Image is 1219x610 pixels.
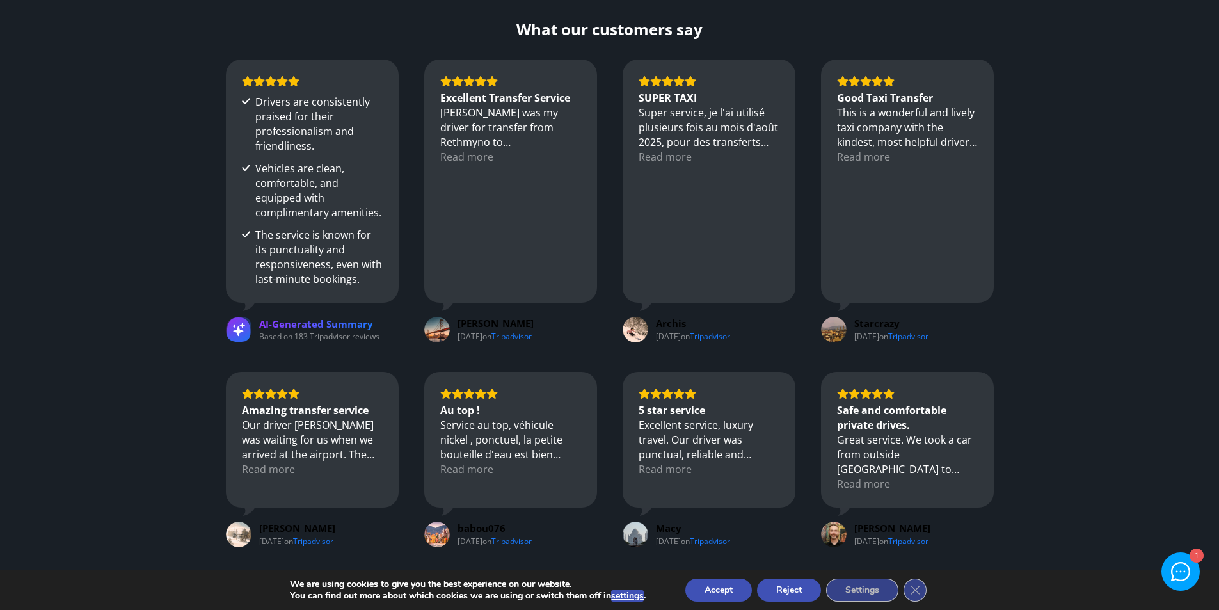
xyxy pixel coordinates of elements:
[458,317,534,329] span: [PERSON_NAME]
[837,388,978,399] div: Rating: 5.0 out of 5
[259,536,284,547] div: [DATE]
[255,228,383,287] div: The service is known for its punctuality and responsiveness, even with last-minute bookings.
[837,106,978,150] div: This is a wonderful and lively taxi company with the kindest, most helpful drivers. We booked the...
[826,579,898,602] button: Settings
[458,317,534,329] a: Review by Michelle D
[1189,550,1202,563] div: 1
[639,91,779,106] div: SUPER TAXI
[854,522,930,534] a: Review by Barry
[639,150,692,165] div: Read more
[440,403,581,418] div: Au top !
[837,91,978,106] div: Good Taxi Transfer
[491,536,532,547] a: View on Tripadvisor
[854,332,879,342] div: [DATE]
[242,403,383,418] div: Amazing transfer service
[690,536,730,547] a: View on Tripadvisor
[611,590,644,602] button: settings
[255,95,383,154] div: Drivers are consistently praised for their professionalism and friendliness.
[458,522,506,534] a: Review by babou076
[837,403,978,433] div: Safe and comfortable private drives.
[854,317,900,329] a: Review by Starcrazy
[226,522,251,547] a: View on Tripadvisor
[290,579,646,590] p: We are using cookies to give you the best experience on our website.
[491,332,532,342] div: Tripadvisor
[639,418,779,462] div: Excellent service, luxury travel. Our driver was punctual, reliable and friendly. The car was cle...
[685,579,752,602] button: Accept
[458,536,491,547] div: on
[242,418,383,462] div: Our driver [PERSON_NAME] was waiting for us when we arrived at the airport. The vehicle was new a...
[837,76,978,87] div: Rating: 5.0 out of 5
[656,522,681,534] a: Review by Macy
[888,536,928,547] div: Tripadvisor
[242,388,383,399] div: Rating: 5.0 out of 5
[690,332,730,342] div: Tripadvisor
[639,76,779,87] div: Rating: 5.0 out of 5
[623,522,648,547] img: Macy
[888,332,928,342] div: Tripadvisor
[888,332,928,342] a: View on Tripadvisor
[491,332,532,342] a: View on Tripadvisor
[259,536,293,547] div: on
[424,317,450,342] img: Michelle D
[837,150,890,165] div: Read more
[656,317,686,329] span: Archis
[440,76,581,87] div: Rating: 5.0 out of 5
[757,579,821,602] button: Reject
[904,579,927,602] button: Close GDPR Cookie Banner
[440,418,581,462] div: Service au top, véhicule nickel , ponctuel, la petite bouteille d'eau est bien appréciée, à recom...
[226,19,994,40] div: What our customers say
[491,536,532,547] div: Tripadvisor
[259,318,373,330] span: AI-Generated Summary
[458,332,482,342] div: [DATE]
[656,536,681,547] div: [DATE]
[854,332,888,342] div: on
[623,317,648,342] img: Archis
[656,317,686,329] a: Review by Archis
[226,522,251,547] img: Elizabeth Bonucchi
[888,536,928,547] a: View on Tripadvisor
[440,388,581,399] div: Rating: 5.0 out of 5
[259,332,379,341] span: Based on 183 Tripadvisor reviews
[290,590,646,602] p: You can find out more about which cookies we are using or switch them off in .
[424,522,450,547] img: babou076
[440,106,581,150] div: [PERSON_NAME] was my driver for transfer from Rethmyno to [GEOGRAPHIC_DATA]. He arrived on time, ...
[623,522,648,547] a: View on Tripadvisor
[255,161,383,220] div: Vehicles are clean, comfortable, and equipped with complimentary amenities.
[259,522,335,534] span: [PERSON_NAME]
[293,536,333,547] a: View on Tripadvisor
[424,522,450,547] a: View on Tripadvisor
[837,433,978,477] div: Great service. We took a car from outside [GEOGRAPHIC_DATA] to [GEOGRAPHIC_DATA] and then back to...
[440,91,581,106] div: Excellent Transfer Service
[854,317,900,329] span: Starcrazy
[690,536,730,547] div: Tripadvisor
[854,522,930,534] span: [PERSON_NAME]
[821,522,847,547] img: Barry
[639,403,779,418] div: 5 star service
[656,536,690,547] div: on
[440,150,493,165] div: Read more
[656,332,690,342] div: on
[242,462,295,477] div: Read more
[639,462,692,477] div: Read more
[623,317,648,342] a: View on Tripadvisor
[458,522,506,534] span: babou076
[293,536,333,547] div: Tripadvisor
[854,536,879,547] div: [DATE]
[424,317,450,342] a: View on Tripadvisor
[458,332,491,342] div: on
[259,522,335,534] a: Review by Elizabeth Bonucchi
[639,388,779,399] div: Rating: 5.0 out of 5
[656,522,681,534] span: Macy
[821,522,847,547] a: View on Tripadvisor
[821,317,847,342] img: Starcrazy
[656,332,681,342] div: [DATE]
[821,317,847,342] a: View on Tripadvisor
[242,76,383,87] div: Rating: 5.0 out of 5
[690,332,730,342] a: View on Tripadvisor
[440,462,493,477] div: Read more
[458,536,482,547] div: [DATE]
[854,536,888,547] div: on
[837,477,890,492] div: Read more
[639,106,779,150] div: Super service, je l'ai utilisé plusieurs fois au mois d'août 2025, pour des transferts depuis [GE...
